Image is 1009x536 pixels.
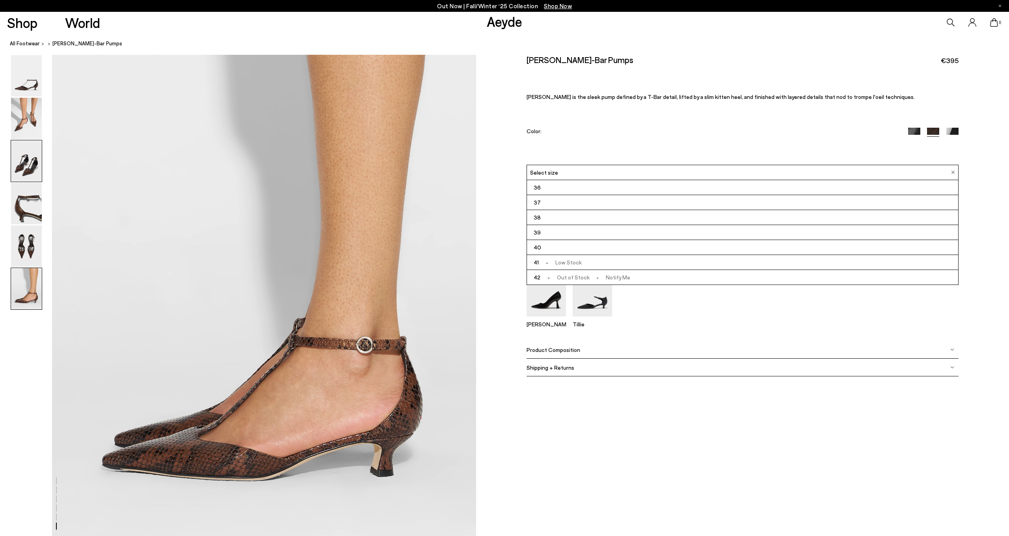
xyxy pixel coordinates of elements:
span: 42 [534,272,540,282]
span: Product Composition [527,346,580,353]
img: Liz T-Bar Pumps - Image 3 [11,140,42,182]
span: 40 [534,242,541,252]
span: Navigate to /collections/new-in [544,2,572,9]
span: Low Stock [539,257,581,267]
span: 41 [534,257,539,267]
span: [PERSON_NAME]-Bar Pumps [52,39,122,48]
span: - [539,259,555,266]
a: Aeyde [487,13,522,30]
h2: [PERSON_NAME]-Bar Pumps [527,55,633,65]
span: 38 [534,212,541,222]
span: 37 [534,197,541,207]
p: Tillie [573,321,612,328]
span: - [590,274,606,281]
a: Tillie Ankle Strap Pumps Tillie [573,311,612,328]
span: Out of Stock Notify Me [540,272,630,282]
span: Shipping + Returns [527,364,574,370]
span: 39 [534,227,541,237]
img: Liz T-Bar Pumps - Image 5 [11,225,42,267]
img: Tillie Ankle Strap Pumps [573,264,612,316]
p: [PERSON_NAME] is the sleek pump defined by a T-Bar detail, lifted by a slim kitten heel, and fini... [527,93,959,100]
img: Liz T-Bar Pumps - Image 6 [11,268,42,309]
a: 0 [990,18,998,27]
img: Liz T-Bar Pumps - Image 2 [11,98,42,139]
nav: breadcrumb [10,33,1009,55]
img: Liz T-Bar Pumps - Image 4 [11,183,42,224]
p: Out Now | Fall/Winter ‘25 Collection [437,1,572,11]
span: €395 [941,56,959,65]
span: 0 [998,20,1002,25]
img: Liz T-Bar Pumps - Image 1 [11,55,42,97]
a: World [65,16,100,30]
img: Zandra Pointed Pumps [527,264,566,316]
div: Color: [527,128,894,137]
span: - [540,274,557,281]
a: Zandra Pointed Pumps [PERSON_NAME] [527,311,566,328]
a: All Footwear [10,39,40,48]
img: svg%3E [950,348,954,352]
span: 36 [534,182,541,192]
img: svg%3E [950,365,954,369]
span: Select size [530,168,558,177]
a: Shop [7,16,37,30]
p: [PERSON_NAME] [527,321,566,328]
